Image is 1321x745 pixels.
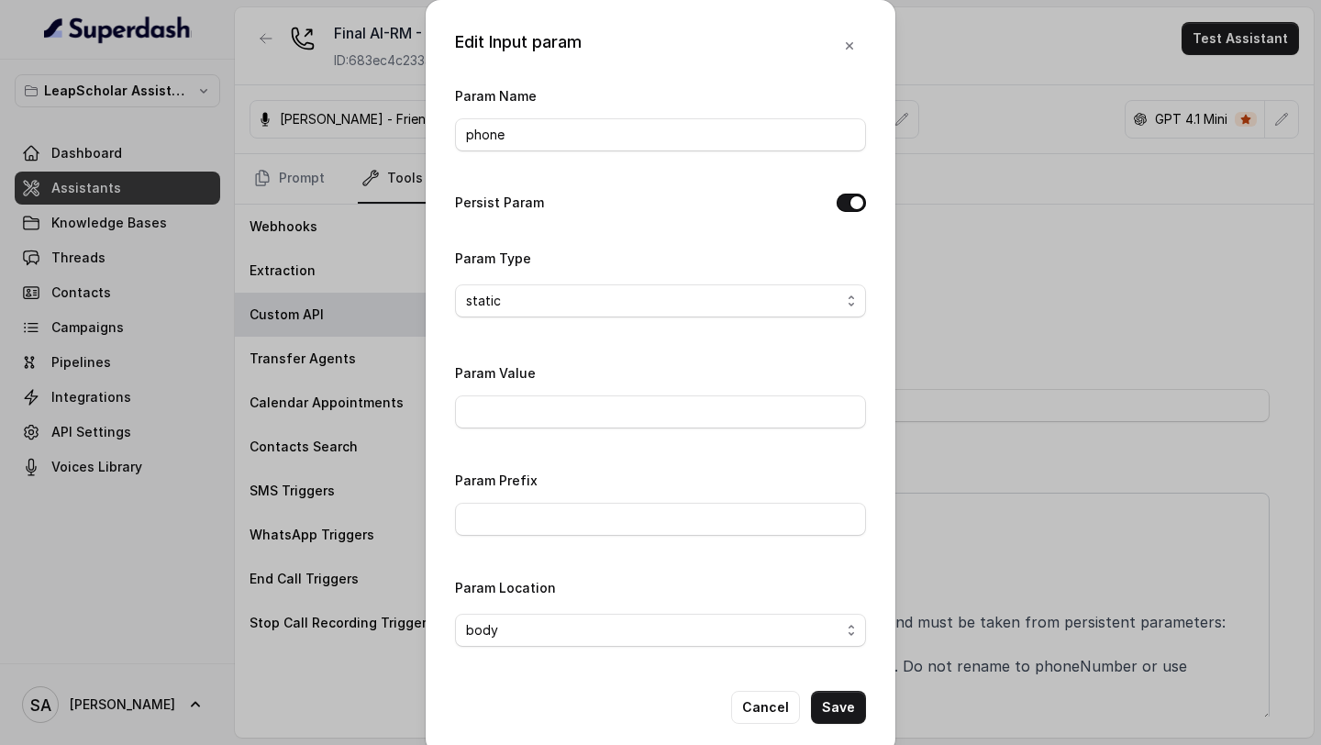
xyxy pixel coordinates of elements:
button: Cancel [731,691,800,724]
span: static [466,290,840,312]
span: body [466,619,840,641]
div: Edit Input param [455,29,582,62]
label: Param Value [455,365,536,381]
label: Persist Param [455,192,544,214]
button: static [455,284,866,317]
label: Param Type [455,250,531,266]
label: Param Name [455,88,537,104]
button: Save [811,691,866,724]
label: Param Location [455,580,556,595]
label: Param Prefix [455,473,538,488]
button: body [455,614,866,647]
